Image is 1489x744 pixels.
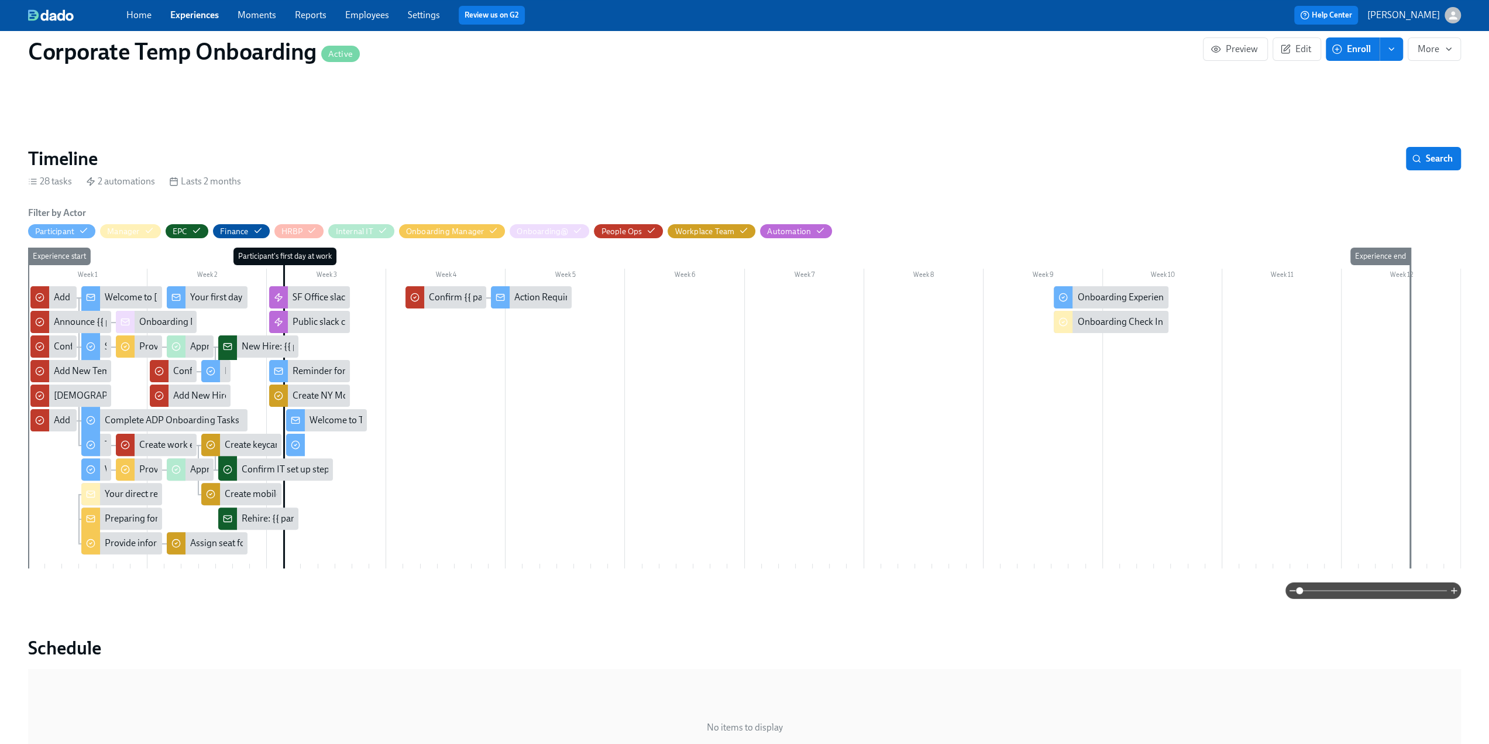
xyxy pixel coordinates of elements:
div: Your first day at [PERSON_NAME][GEOGRAPHIC_DATA] is nearly here! [190,291,474,304]
div: Confirm {{ participant.fullName }} has signed their onboarding docs [429,291,699,304]
div: Create work email addresses for {{ participant.startDate | MMM Do }} cohort [116,434,197,456]
div: Confirm {{ participant.fullName }} has completed ADP materials [173,365,428,378]
button: Enroll [1326,37,1380,61]
div: Add New Temp to Temp Tracker [30,360,111,382]
div: Hide Onboarding@ [517,226,568,237]
span: Edit [1282,43,1311,55]
div: Tell us a bit more about you! [105,438,216,451]
div: Hide Finance [220,226,248,237]
div: Hide Onboarding Manager [406,226,484,237]
button: Help Center [1294,6,1358,25]
div: Create keycard for {{ participant.fullName }} (starting {{ participant.startDate | MMM DD YYYY }}) [201,434,282,456]
p: [PERSON_NAME] [1367,9,1440,22]
button: Search [1406,147,1461,170]
div: Welcome to Team Rothy’s! [310,414,414,427]
div: Create work email addresses for {{ participant.startDate | MMM Do }} cohort [139,438,441,451]
div: Complete ADP Onboarding Tasks [81,409,247,431]
div: Week 6 [625,269,744,284]
div: Hide EPC [173,226,188,237]
div: Welcome to [PERSON_NAME]'s! [105,291,236,304]
span: More [1418,43,1451,55]
div: Add New Temp to Temp Tracker [54,365,181,378]
div: Rehire: {{ participant.fullName }} - {{ participant.role }} ({{ participant.startDate | MM/DD/YYY... [218,508,299,530]
button: Preview [1203,37,1268,61]
button: Edit [1273,37,1321,61]
button: Onboarding Manager [399,224,505,238]
span: Active [321,50,360,59]
div: Confirm IT set up steps completed [242,463,378,476]
button: Review us on G2 [459,6,525,25]
div: Hide Internal IT [335,226,373,237]
div: Your first day at [PERSON_NAME][GEOGRAPHIC_DATA] is nearly here! [167,286,247,308]
button: HRBP [274,224,324,238]
a: dado [28,9,126,21]
h6: Filter by Actor [28,207,86,220]
div: Hide HRBP [281,226,303,237]
div: Experience end [1350,248,1411,265]
div: Onboarding Experience Check-in [1054,286,1168,308]
div: Reminder to complete your ADP materials [201,360,231,382]
div: Add Rehire {{ participant.fullName }} in ADP [30,409,77,431]
div: Onboarding Notice: {{ participant.fullName }} – {{ participant.role }} ({{ participant.startDate ... [139,316,579,328]
div: Lasts 2 months [169,175,241,188]
div: Week 4 [386,269,505,284]
div: Add New Hire Codes to Spreadsheet for {{ participant.fullName }} ({{ participant.startDate | MM/D... [150,385,231,407]
span: Help Center [1300,9,1352,21]
div: Your direct report {{ participant.fullName }}'s onboarding [105,488,333,500]
div: Experience start [28,248,91,265]
button: Onboarding@ [510,224,589,238]
button: Finance [213,224,269,238]
div: Week 10 [1103,269,1222,284]
button: Participant [28,224,95,238]
div: Week 7 [745,269,864,284]
div: Preparing for {{ participant.fullName }}'s first day [81,508,162,530]
div: Assign seat for {{ participant.fullName }} (starting {{ participant.startDate | MMM DD YYYY }}) [167,532,247,554]
button: EPC [166,224,209,238]
div: Announce {{ participant.fullName }} to CorporateOnboarding@? [30,311,111,333]
div: Provide IT Set-up info for {{ participant.fullName }} [139,463,341,476]
a: Review us on G2 [465,9,519,21]
div: New Hire: {{ participant.fullName }} - {{ participant.role }} ({{ participant.startDate | MM/DD/Y... [242,340,641,353]
button: Workplace Team [668,224,755,238]
div: Hide Automation [767,226,811,237]
div: Add New Hire {{ participant.fullName }} in ADP [54,291,242,304]
a: Settings [408,9,440,20]
div: Approve IT request for rehire {{ participant.fullName }} [190,463,408,476]
div: Welcome Back to [PERSON_NAME]'s! [105,463,257,476]
div: SF Office slack channel [293,291,383,304]
button: [PERSON_NAME] [1367,7,1461,23]
div: Assign seat for {{ participant.fullName }} (starting {{ participant.startDate | MMM DD YYYY }}) [190,537,559,550]
div: Action Required: Outstanding Onboarding Docs [514,291,706,304]
div: Week 3 [267,269,386,284]
div: Approve IT request for rehire {{ participant.fullName }} [167,458,213,481]
div: Create NY Mobile Keycard for {{ participant.fullName }} (starting {{ participant.startDate | MMM ... [293,389,721,402]
div: Complete ADP Onboarding Tasks [105,414,239,427]
div: Hide Manager [107,226,139,237]
div: Provide information for the Workplace team [105,537,280,550]
div: Provide IT Set-up info [139,340,225,353]
div: Week 11 [1222,269,1342,284]
div: Provide information for the Workplace team [81,532,162,554]
div: [DEMOGRAPHIC_DATA] Employment End Date [54,389,245,402]
div: Hide People Ops [601,226,642,237]
div: Week 1 [28,269,147,284]
h2: Timeline [28,147,98,170]
div: Your direct report {{ participant.fullName }}'s onboarding [81,483,162,505]
div: Confirm {{ participant.fullName }} has completed ADP materials [150,360,196,382]
a: Home [126,9,152,20]
button: Internal IT [328,224,394,238]
div: Confirm {{ participant.fullName }} has signed their onboarding docs [405,286,486,308]
a: Experiences [170,9,219,20]
div: Week 12 [1342,269,1461,284]
div: Tell us a bit more about you! [81,434,111,456]
div: Confirm if {{ participant.fullName }}'s manager will do their onboarding [30,335,77,358]
div: Welcome to Team Rothy’s! [286,409,367,431]
div: Onboarding Check In for {{ participant.fullName }} [1077,316,1278,328]
h1: Corporate Temp Onboarding [28,37,360,66]
div: Approve IT request for new hire {{ participant.fullName }} [190,340,418,353]
div: Preparing for {{ participant.fullName }}'s first day [105,512,301,525]
a: Employees [345,9,389,20]
div: Public slack channels [293,316,377,328]
div: Create NY Mobile Keycard for {{ participant.fullName }} (starting {{ participant.startDate | MMM ... [269,385,350,407]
